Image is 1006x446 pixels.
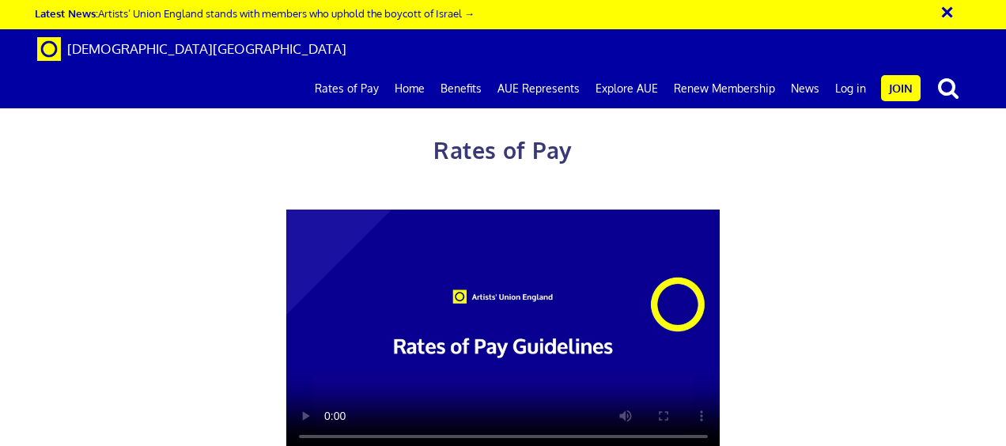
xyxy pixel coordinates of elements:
[827,69,874,108] a: Log in
[924,71,973,104] button: search
[666,69,783,108] a: Renew Membership
[307,69,387,108] a: Rates of Pay
[25,29,358,69] a: Brand [DEMOGRAPHIC_DATA][GEOGRAPHIC_DATA]
[387,69,433,108] a: Home
[433,136,572,164] span: Rates of Pay
[588,69,666,108] a: Explore AUE
[35,6,98,20] strong: Latest News:
[35,6,475,20] a: Latest News:Artists’ Union England stands with members who uphold the boycott of Israel →
[783,69,827,108] a: News
[490,69,588,108] a: AUE Represents
[881,75,921,101] a: Join
[67,40,346,57] span: [DEMOGRAPHIC_DATA][GEOGRAPHIC_DATA]
[433,69,490,108] a: Benefits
